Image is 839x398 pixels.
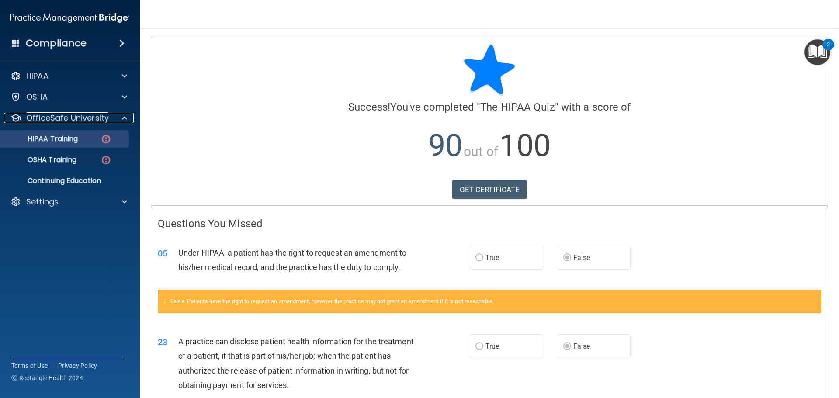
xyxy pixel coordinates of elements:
[804,39,830,65] button: Open Resource Center, 2 new notifications
[101,134,111,145] img: danger-circle.6113f641.png
[563,343,571,350] input: False
[348,101,391,113] span: Success!
[10,71,127,81] a: HIPAA
[463,44,516,96] img: blue-star-rounded.9d042014.png
[158,101,821,113] h4: You've completed " " with a score of
[170,298,494,305] span: False. Patients have the right to request an amendment, however the practice may not grant an ame...
[10,197,127,207] a: Settings
[11,361,48,370] a: Terms of Use
[464,144,498,159] span: out of
[178,337,414,390] span: A practice can disclose patient health information for the treatment of a patient, if that is par...
[58,361,97,370] a: Privacy Policy
[6,135,78,143] p: HIPAA Training
[573,342,590,350] span: False
[26,37,87,49] h4: Compliance
[563,255,571,261] input: False
[178,248,406,272] span: Under HIPAA, a patient has the right to request an amendment to his/her medical record, and the p...
[11,374,83,382] span: Ⓒ Rectangle Health 2024
[452,180,527,199] a: GET CERTIFICATE
[158,248,167,259] span: 05
[10,113,127,123] a: OfficeSafe University
[26,113,109,123] p: OfficeSafe University
[499,128,551,163] span: 100
[10,92,127,102] a: OSHA
[573,253,590,262] span: False
[480,101,555,113] span: The HIPAA Quiz
[475,343,483,350] input: True
[26,197,59,207] p: Settings
[101,155,111,166] img: danger-circle.6113f641.png
[485,253,499,262] span: True
[26,71,49,81] p: HIPAA
[10,9,129,27] img: PMB logo
[158,337,167,347] span: 23
[428,128,462,163] span: 90
[475,255,483,261] input: True
[6,177,125,185] p: Continuing Education
[158,218,821,229] h4: Questions You Missed
[485,342,499,350] span: True
[26,92,48,102] p: OSHA
[6,156,76,164] p: OSHA Training
[827,45,830,56] div: 2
